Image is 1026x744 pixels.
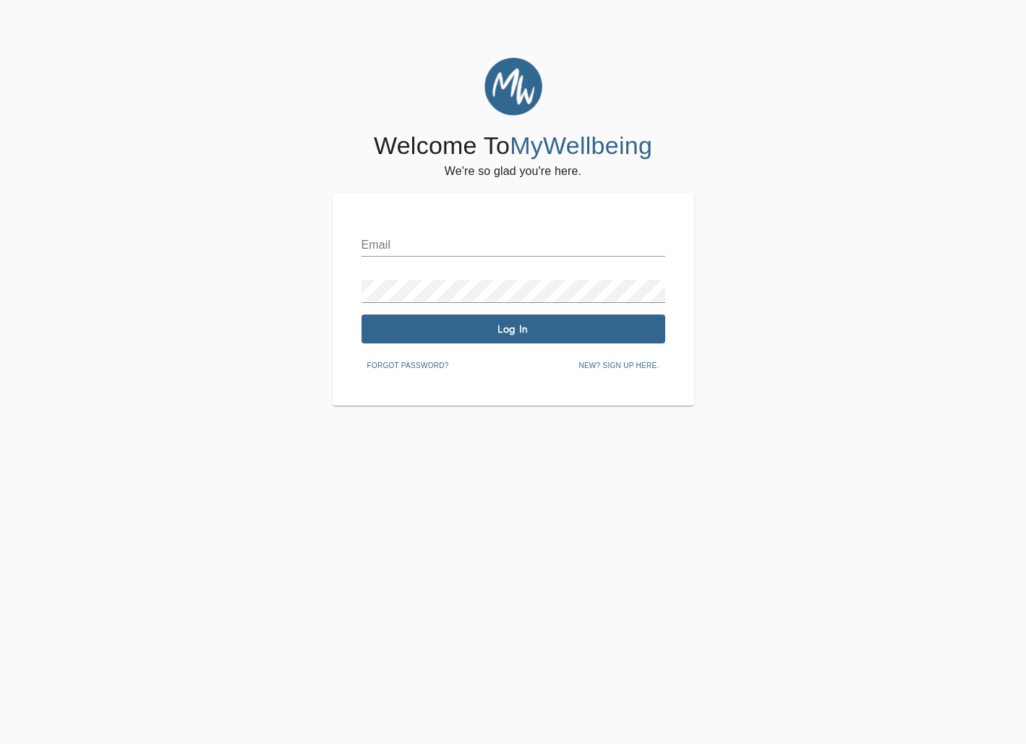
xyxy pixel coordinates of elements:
h4: Welcome To [374,131,652,161]
h6: We're so glad you're here. [445,161,581,181]
button: New? Sign up here. [573,355,664,377]
span: Forgot password? [367,359,449,372]
a: Forgot password? [362,359,455,370]
span: MyWellbeing [510,132,652,159]
span: Log In [367,322,659,336]
img: MyWellbeing [484,58,542,116]
span: New? Sign up here. [578,359,659,372]
button: Log In [362,315,665,343]
button: Forgot password? [362,355,455,377]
